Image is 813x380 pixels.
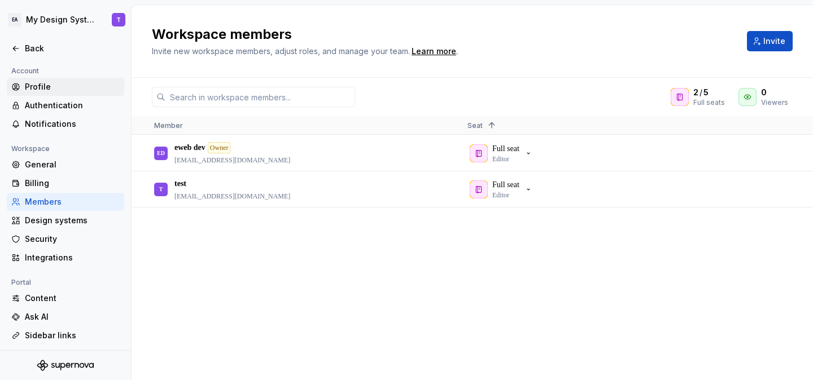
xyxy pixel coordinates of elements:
button: Full seatEditor [467,142,537,165]
a: Authentication [7,96,124,114]
a: Security [7,230,124,248]
span: Invite [763,36,785,47]
p: Full seat [492,143,519,154]
span: Seat [467,121,483,130]
button: Invite [747,31,793,51]
div: Authentication [25,100,120,111]
a: Integrations [7,249,124,267]
a: Members [7,193,124,211]
a: Content [7,289,124,307]
p: [EMAIL_ADDRESS][DOMAIN_NAME] [174,156,290,165]
button: Full seatEditor [467,178,537,201]
div: My Design System [26,14,98,25]
span: Invite new workspace members, adjust roles, and manage your team. [152,46,410,56]
span: . [410,47,458,56]
p: Editor [492,154,509,164]
input: Search in workspace members... [165,87,355,107]
div: EA [8,13,21,26]
a: Design systems [7,211,124,229]
a: Billing [7,174,124,192]
div: Workspace [7,142,54,156]
p: test [174,178,186,189]
span: 0 [761,87,767,98]
div: Notifications [25,118,120,130]
div: / [693,87,725,98]
p: Full seat [492,179,519,191]
p: Editor [492,191,509,200]
div: Portal [7,276,36,289]
a: Back [7,39,124,58]
div: Sidebar links [25,330,120,341]
a: Ask AI [7,308,124,326]
div: Profile [25,81,120,92]
div: Integrations [25,252,120,263]
div: ED [157,142,165,164]
div: Account [7,64,43,78]
svg: Supernova Logo [37,360,94,371]
button: EAMy Design SystemT [2,7,129,32]
a: Sidebar links [7,326,124,344]
div: General [25,159,120,170]
div: T [159,178,163,200]
div: T [116,15,121,24]
div: Ask AI [25,311,120,322]
a: Learn more [412,46,456,57]
div: Viewers [761,98,788,107]
span: 2 [693,87,698,98]
div: Back [25,43,120,54]
div: Members [25,196,120,207]
div: Billing [25,178,120,189]
div: Content [25,293,120,304]
div: Full seats [693,98,725,107]
div: Owner [208,142,231,153]
a: Profile [7,78,124,96]
div: Design systems [25,215,120,226]
a: Notifications [7,115,124,133]
h2: Workspace members [152,25,733,43]
a: General [7,156,124,174]
div: Security [25,233,120,245]
p: eweb dev [174,142,206,153]
p: [EMAIL_ADDRESS][DOMAIN_NAME] [174,192,290,201]
span: 5 [703,87,709,98]
span: Member [154,121,183,130]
